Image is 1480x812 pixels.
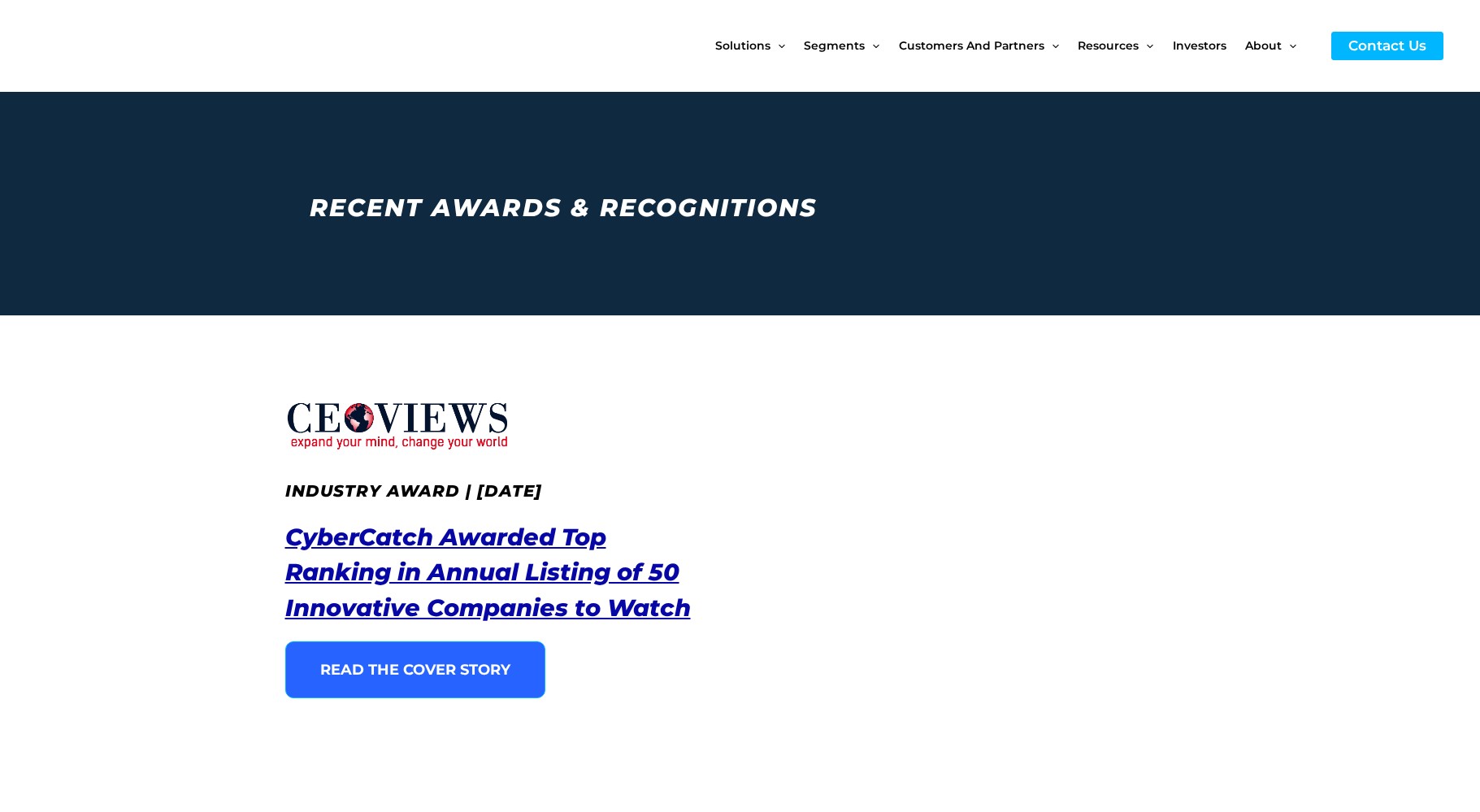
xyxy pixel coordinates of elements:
span: Menu Toggle [865,11,879,80]
h2: RECENT AWARDS & RECOGNITIONS [310,189,1183,226]
span: Solutions [715,11,770,80]
span: READ THE COVER STORY [320,662,510,677]
span: Segments [804,11,865,80]
a: Contact Us [1331,32,1443,60]
img: CyberCatch [28,12,224,80]
span: About [1245,11,1282,80]
a: READ THE COVER STORY [285,641,545,698]
span: Menu Toggle [1044,11,1059,80]
span: Menu Toggle [1282,11,1296,80]
span: Resources [1078,11,1139,80]
img: Retina-Logo-544-x-180px [285,389,509,462]
a: Investors [1173,11,1245,80]
span: Menu Toggle [770,11,785,80]
span: Menu Toggle [1139,11,1153,80]
span: Customers and Partners [899,11,1044,80]
span: Investors [1173,11,1226,80]
nav: Site Navigation: New Main Menu [715,11,1315,80]
h2: INDUSTRY AWARD | [DATE] [285,479,716,503]
h2: CyberCatch Awarded Top Ranking in Annual Listing of 50 Innovative Companies to Watch [285,519,716,626]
